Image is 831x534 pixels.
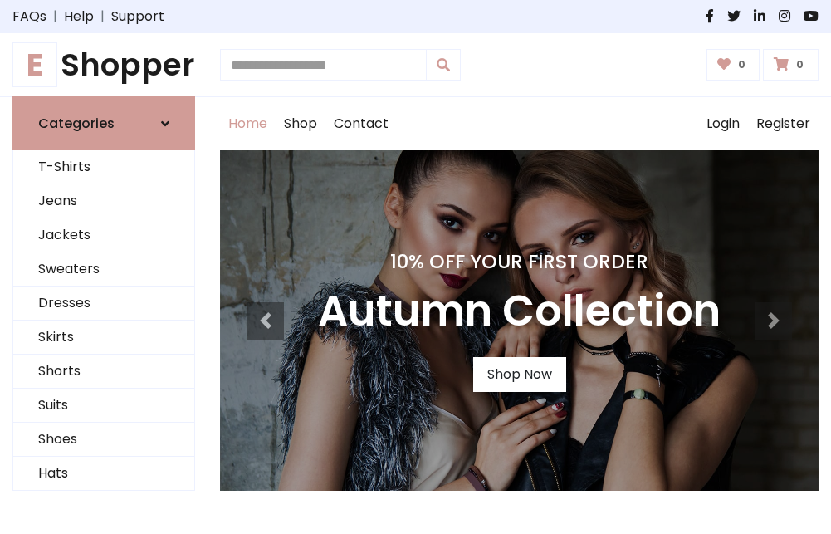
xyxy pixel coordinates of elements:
[473,357,566,392] a: Shop Now
[13,423,194,457] a: Shoes
[763,49,819,81] a: 0
[698,97,748,150] a: Login
[12,47,195,83] a: EShopper
[276,97,325,150] a: Shop
[13,389,194,423] a: Suits
[13,355,194,389] a: Shorts
[318,287,721,337] h3: Autumn Collection
[94,7,111,27] span: |
[325,97,397,150] a: Contact
[220,97,276,150] a: Home
[12,96,195,150] a: Categories
[13,252,194,287] a: Sweaters
[734,57,750,72] span: 0
[13,457,194,491] a: Hats
[46,7,64,27] span: |
[13,218,194,252] a: Jackets
[12,42,57,87] span: E
[111,7,164,27] a: Support
[13,287,194,321] a: Dresses
[13,184,194,218] a: Jeans
[13,150,194,184] a: T-Shirts
[64,7,94,27] a: Help
[12,7,46,27] a: FAQs
[38,115,115,131] h6: Categories
[12,47,195,83] h1: Shopper
[318,250,721,273] h4: 10% Off Your First Order
[13,321,194,355] a: Skirts
[792,57,808,72] span: 0
[748,97,819,150] a: Register
[706,49,760,81] a: 0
